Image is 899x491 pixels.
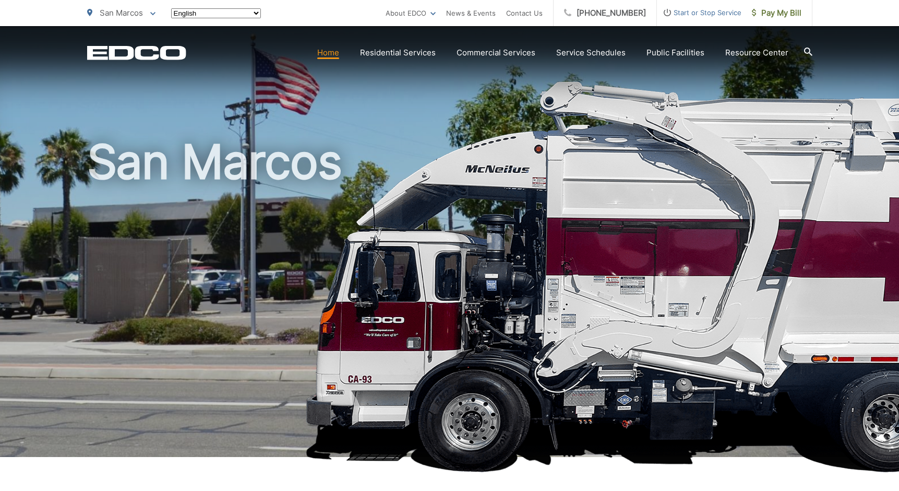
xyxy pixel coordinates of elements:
[87,136,812,466] h1: San Marcos
[725,46,788,59] a: Resource Center
[171,8,261,18] select: Select a language
[446,7,496,19] a: News & Events
[87,45,186,60] a: EDCD logo. Return to the homepage.
[646,46,704,59] a: Public Facilities
[752,7,801,19] span: Pay My Bill
[556,46,626,59] a: Service Schedules
[360,46,436,59] a: Residential Services
[506,7,543,19] a: Contact Us
[317,46,339,59] a: Home
[457,46,535,59] a: Commercial Services
[386,7,436,19] a: About EDCO
[100,8,143,18] span: San Marcos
